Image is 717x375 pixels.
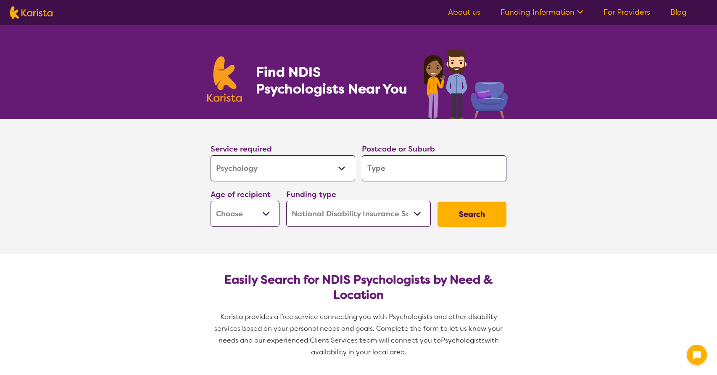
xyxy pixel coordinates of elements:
[441,336,485,345] span: Psychologists
[604,7,650,17] a: For Providers
[362,144,435,154] label: Postcode or Suburb
[10,6,53,19] img: Karista logo
[501,7,583,17] a: Funding Information
[211,144,272,154] label: Service required
[256,64,411,97] h1: Find NDIS Psychologists Near You
[211,189,271,199] label: Age of recipient
[217,272,500,303] h2: Easily Search for NDIS Psychologists by Need & Location
[286,189,336,199] label: Funding type
[362,155,506,181] input: Type
[214,312,504,345] span: Karista provides a free service connecting you with Psychologists and other disability services b...
[670,7,687,17] a: Blog
[421,45,510,119] img: psychology
[448,7,480,17] a: About us
[438,202,506,227] button: Search
[207,56,242,102] img: Karista logo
